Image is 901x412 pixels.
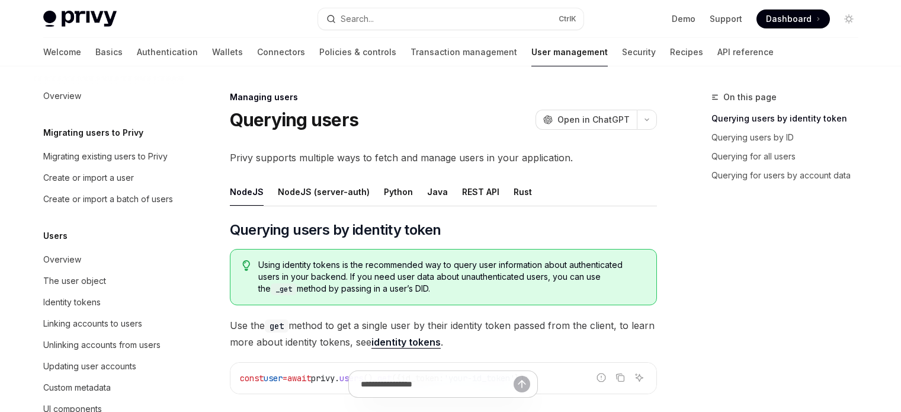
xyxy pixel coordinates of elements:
[766,13,812,25] span: Dashboard
[230,91,657,103] div: Managing users
[319,38,396,66] a: Policies & controls
[43,381,111,395] div: Custom metadata
[34,270,185,292] a: The user object
[43,338,161,352] div: Unlinking accounts from users
[711,147,868,166] a: Querying for all users
[137,38,198,66] a: Authentication
[34,146,185,167] a: Migrating existing users to Privy
[230,317,657,350] span: Use the method to get a single user by their identity token passed from the client, to learn more...
[557,114,630,126] span: Open in ChatGPT
[34,167,185,189] a: Create or import a user
[670,38,703,66] a: Recipes
[34,313,185,334] a: Linking accounts to users
[318,8,583,30] button: Open search
[43,38,81,66] a: Welcome
[43,192,173,206] div: Create or import a batch of users
[34,334,185,356] a: Unlinking accounts from users
[43,359,136,373] div: Updating user accounts
[756,9,830,28] a: Dashboard
[711,109,868,128] a: Querying users by identity token
[43,295,101,309] div: Identity tokens
[43,89,81,103] div: Overview
[212,38,243,66] a: Wallets
[559,14,576,24] span: Ctrl K
[43,149,168,164] div: Migrating existing users to Privy
[43,229,68,243] h5: Users
[34,377,185,398] a: Custom metadata
[242,260,251,271] svg: Tip
[711,166,868,185] a: Querying for users by account data
[341,12,374,26] div: Search...
[230,178,264,206] div: NodeJS
[411,38,517,66] a: Transaction management
[371,336,441,349] a: identity tokens
[514,178,532,206] div: Rust
[43,11,117,27] img: light logo
[230,221,441,239] span: Querying users by identity token
[43,253,81,267] div: Overview
[839,9,858,28] button: Toggle dark mode
[34,249,185,270] a: Overview
[257,38,305,66] a: Connectors
[717,38,774,66] a: API reference
[230,149,657,166] span: Privy supports multiple ways to fetch and manage users in your application.
[427,178,448,206] div: Java
[34,85,185,107] a: Overview
[43,126,143,140] h5: Migrating users to Privy
[230,109,359,130] h1: Querying users
[278,178,370,206] div: NodeJS (server-auth)
[95,38,123,66] a: Basics
[265,320,288,333] code: get
[710,13,742,25] a: Support
[384,178,413,206] div: Python
[271,283,297,295] code: _get
[34,356,185,377] a: Updating user accounts
[43,317,142,331] div: Linking accounts to users
[258,259,644,295] span: Using identity tokens is the recommended way to query user information about authenticated users ...
[723,90,777,104] span: On this page
[514,376,530,392] button: Send message
[34,189,185,210] a: Create or import a batch of users
[43,274,106,288] div: The user object
[672,13,695,25] a: Demo
[34,292,185,313] a: Identity tokens
[43,171,134,185] div: Create or import a user
[361,371,514,397] input: Ask a question...
[462,178,499,206] div: REST API
[622,38,656,66] a: Security
[531,38,608,66] a: User management
[536,110,637,130] button: Open in ChatGPT
[711,128,868,147] a: Querying users by ID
